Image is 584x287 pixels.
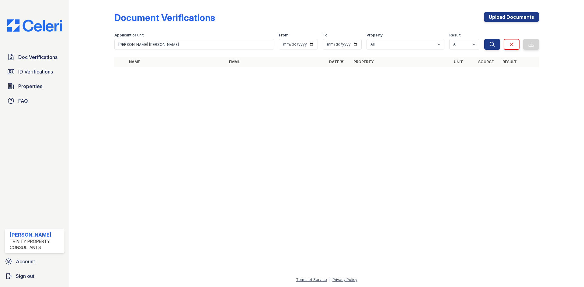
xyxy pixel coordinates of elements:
[5,80,64,92] a: Properties
[2,270,67,282] a: Sign out
[129,60,140,64] a: Name
[502,60,517,64] a: Result
[353,60,374,64] a: Property
[323,33,328,38] label: To
[449,33,461,38] label: Result
[18,68,53,75] span: ID Verifications
[279,33,288,38] label: From
[329,277,330,282] div: |
[2,19,67,32] img: CE_Logo_Blue-a8612792a0a2168367f1c8372b55b34899dd931a85d93a1a3d3e32e68fde9ad4.png
[2,255,67,268] a: Account
[114,39,274,50] input: Search by name, email, or unit number
[296,277,327,282] a: Terms of Service
[454,60,463,64] a: Unit
[229,60,240,64] a: Email
[114,12,215,23] div: Document Verifications
[16,258,35,265] span: Account
[332,277,357,282] a: Privacy Policy
[18,97,28,104] span: FAQ
[478,60,494,64] a: Source
[329,60,344,64] a: Date ▼
[18,53,57,61] span: Doc Verifications
[5,95,64,107] a: FAQ
[10,238,62,251] div: Trinity Property Consultants
[5,51,64,63] a: Doc Verifications
[114,33,144,38] label: Applicant or unit
[5,66,64,78] a: ID Verifications
[16,272,34,280] span: Sign out
[18,83,42,90] span: Properties
[484,12,539,22] a: Upload Documents
[367,33,383,38] label: Property
[10,231,62,238] div: [PERSON_NAME]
